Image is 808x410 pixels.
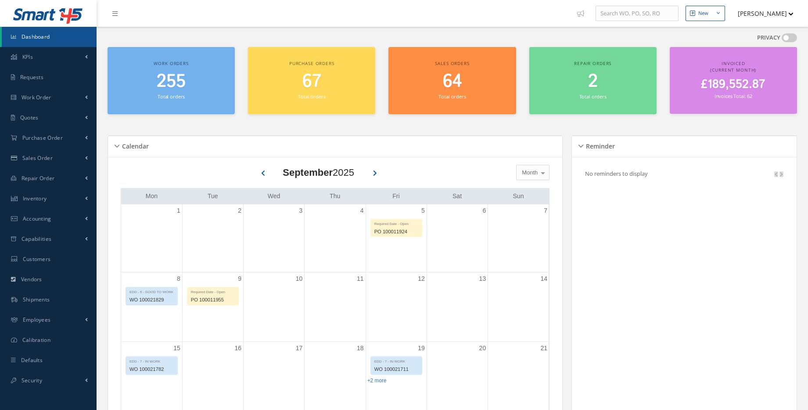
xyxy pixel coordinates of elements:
[233,342,243,355] a: September 16, 2025
[22,174,55,182] span: Repair Order
[283,165,354,180] div: 2025
[355,272,366,285] a: September 11, 2025
[21,276,42,283] span: Vendors
[126,364,177,374] div: WO 100021782
[20,114,39,121] span: Quotes
[121,204,182,272] td: September 1, 2025
[585,170,648,178] p: No reminders to display
[187,295,238,305] div: PO 100011955
[294,272,305,285] a: September 10, 2025
[511,191,526,202] a: Sunday
[108,47,235,114] a: Work orders 255 Total orders
[596,6,679,22] input: Search WO, PO, SO, RO
[478,342,488,355] a: September 20, 2025
[144,191,159,202] a: Monday
[520,168,538,177] span: Month
[23,255,51,263] span: Customers
[371,219,422,227] div: Required Date - Open
[126,287,177,295] div: EDD - 6 - GOOD TO WORK
[22,53,33,61] span: KPIs
[187,287,238,295] div: Required Date - Open
[328,191,342,202] a: Thursday
[367,377,387,384] a: Show 2 more events
[22,235,52,243] span: Capabilities
[175,204,182,217] a: September 1, 2025
[248,47,375,114] a: Purchase orders 67 Total orders
[182,272,243,342] td: September 9, 2025
[22,33,50,40] span: Dashboard
[451,191,463,202] a: Saturday
[416,272,427,285] a: September 12, 2025
[121,272,182,342] td: September 8, 2025
[22,377,42,384] span: Security
[175,272,182,285] a: September 8, 2025
[182,204,243,272] td: September 2, 2025
[283,167,333,178] b: September
[366,204,427,272] td: September 5, 2025
[481,204,488,217] a: September 6, 2025
[722,60,745,66] span: Invoiced
[158,93,185,100] small: Total orders
[542,204,549,217] a: September 7, 2025
[302,69,321,94] span: 67
[371,364,422,374] div: WO 100021711
[366,272,427,342] td: September 12, 2025
[298,93,325,100] small: Total orders
[371,357,422,364] div: EDD - 7 - IN WORK
[298,204,305,217] a: September 3, 2025
[391,191,401,202] a: Friday
[294,342,305,355] a: September 17, 2025
[119,140,149,150] h5: Calendar
[2,27,97,47] a: Dashboard
[355,342,366,355] a: September 18, 2025
[435,60,469,66] span: Sales orders
[388,47,516,114] a: Sales orders 64 Total orders
[710,67,756,73] span: (Current Month)
[686,6,725,21] button: New
[371,227,422,237] div: PO 100011924
[539,342,549,355] a: September 21, 2025
[236,204,243,217] a: September 2, 2025
[22,154,53,162] span: Sales Order
[23,215,51,222] span: Accounting
[438,93,466,100] small: Total orders
[574,60,611,66] span: Repair orders
[23,296,50,303] span: Shipments
[478,272,488,285] a: September 13, 2025
[583,140,615,150] h5: Reminder
[588,69,598,94] span: 2
[23,195,47,202] span: Inventory
[206,191,220,202] a: Tuesday
[126,357,177,364] div: EDD - 7 - IN WORK
[244,272,305,342] td: September 10, 2025
[305,204,366,272] td: September 4, 2025
[729,5,794,22] button: [PERSON_NAME]
[427,204,488,272] td: September 6, 2025
[266,191,282,202] a: Wednesday
[154,60,188,66] span: Work orders
[236,272,243,285] a: September 9, 2025
[427,272,488,342] td: September 13, 2025
[22,94,51,101] span: Work Order
[715,93,752,99] small: Invoices Total: 62
[21,356,43,364] span: Defaults
[757,33,780,42] label: PRIVACY
[126,295,177,305] div: WO 100021829
[157,69,186,94] span: 255
[22,134,63,142] span: Purchase Order
[698,10,708,17] div: New
[23,316,51,323] span: Employees
[529,47,657,114] a: Repair orders 2 Total orders
[289,60,334,66] span: Purchase orders
[579,93,607,100] small: Total orders
[488,272,549,342] td: September 14, 2025
[701,76,765,93] span: £189,552.87
[420,204,427,217] a: September 5, 2025
[20,73,43,81] span: Requests
[670,47,797,114] a: Invoiced (Current Month) £189,552.87 Invoices Total: 62
[359,204,366,217] a: September 4, 2025
[539,272,549,285] a: September 14, 2025
[443,69,462,94] span: 64
[416,342,427,355] a: September 19, 2025
[305,272,366,342] td: September 11, 2025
